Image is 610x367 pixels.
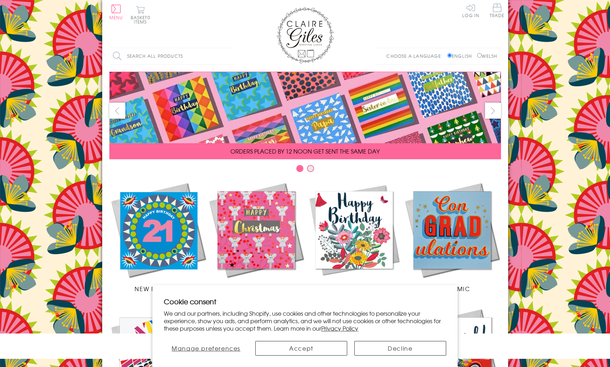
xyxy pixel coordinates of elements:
button: next [485,103,501,119]
a: Trade [490,4,505,19]
button: Carousel Page 2 [307,165,314,172]
button: Menu [109,5,123,20]
input: Welsh [477,53,482,58]
a: Christmas [207,181,305,293]
a: Academic [403,181,501,293]
span: Manage preferences [172,344,240,352]
h2: Cookie consent [164,296,446,306]
span: Birthdays [337,284,371,293]
span: Academic [434,284,470,293]
span: 0 items [134,14,150,25]
p: We and our partners, including Shopify, use cookies and other technologies to personalize your ex... [164,310,446,332]
a: Privacy Policy [321,324,358,332]
label: Welsh [477,53,497,59]
div: Carousel Pagination [109,165,501,176]
button: Decline [354,341,446,356]
input: English [447,53,452,58]
button: Accept [255,341,347,356]
a: New Releases [109,181,207,293]
input: Search all products [109,48,234,64]
button: Manage preferences [164,341,248,356]
button: Carousel Page 1 (Current Slide) [296,165,303,172]
img: Claire Giles Greetings Cards [277,7,334,63]
a: Log In [462,4,479,17]
label: English [447,53,475,59]
span: New Releases [135,284,181,293]
span: Menu [109,14,123,21]
span: Trade [490,4,505,17]
span: ORDERS PLACED BY 12 NOON GET SENT THE SAME DAY [230,147,380,155]
p: Choose a language: [386,53,446,59]
input: Search [227,48,234,64]
button: Basket0 items [131,6,150,24]
a: Birthdays [305,181,403,293]
span: Christmas [238,284,274,293]
button: prev [109,103,125,119]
